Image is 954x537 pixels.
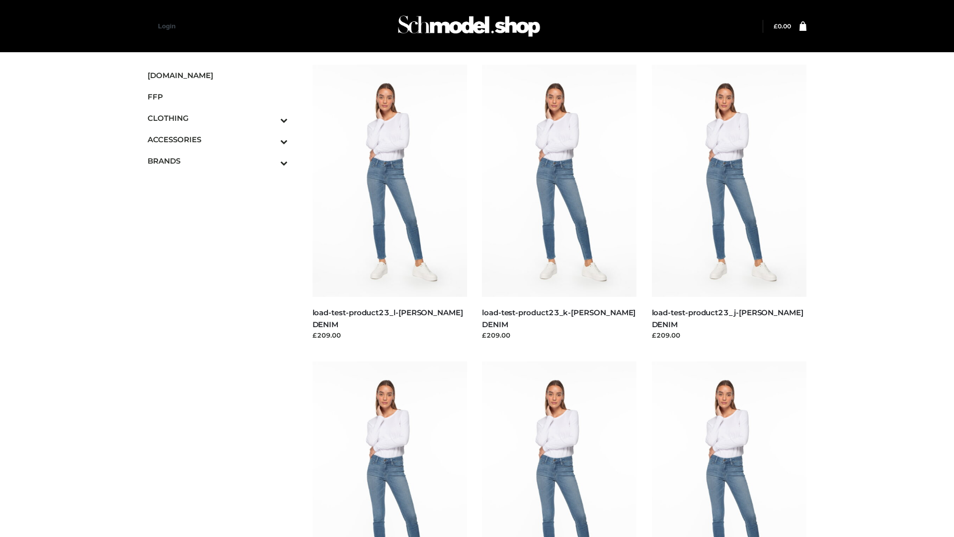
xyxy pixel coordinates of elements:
img: Schmodel Admin 964 [395,6,544,46]
span: £ [774,22,778,30]
div: £209.00 [652,330,807,340]
a: load-test-product23_j-[PERSON_NAME] DENIM [652,308,803,329]
a: load-test-product23_k-[PERSON_NAME] DENIM [482,308,636,329]
a: £0.00 [774,22,791,30]
span: ACCESSORIES [148,134,288,145]
span: CLOTHING [148,112,288,124]
bdi: 0.00 [774,22,791,30]
span: [DOMAIN_NAME] [148,70,288,81]
a: [DOMAIN_NAME] [148,65,288,86]
div: £209.00 [313,330,468,340]
span: BRANDS [148,155,288,167]
div: £209.00 [482,330,637,340]
button: Toggle Submenu [253,129,288,150]
a: load-test-product23_l-[PERSON_NAME] DENIM [313,308,463,329]
span: FFP [148,91,288,102]
a: FFP [148,86,288,107]
a: ACCESSORIESToggle Submenu [148,129,288,150]
a: Login [158,22,175,30]
a: BRANDSToggle Submenu [148,150,288,172]
button: Toggle Submenu [253,150,288,172]
button: Toggle Submenu [253,107,288,129]
a: CLOTHINGToggle Submenu [148,107,288,129]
